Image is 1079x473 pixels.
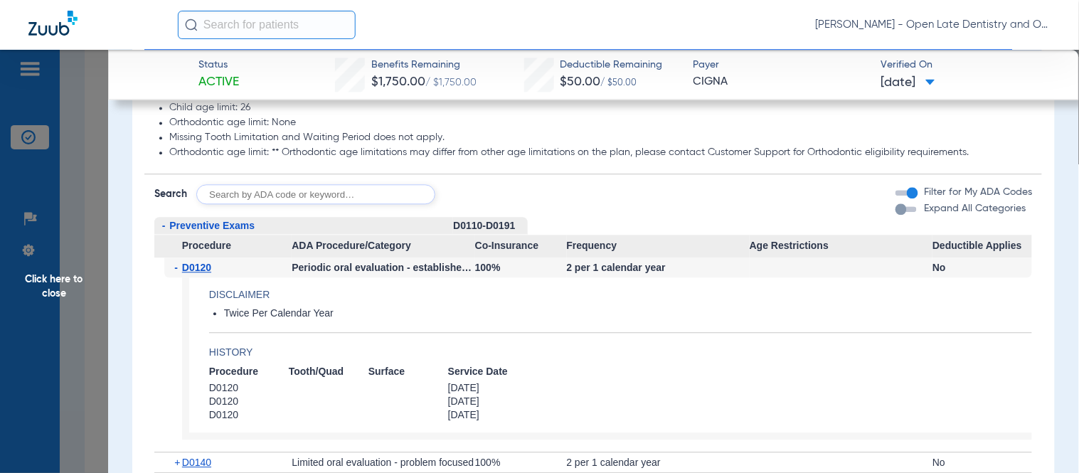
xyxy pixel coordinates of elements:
[567,235,750,257] span: Frequency
[198,58,239,73] span: Status
[209,365,289,378] span: Procedure
[185,18,198,31] img: Search Icon
[693,73,868,91] span: CIGNA
[448,381,528,395] span: [DATE]
[560,58,663,73] span: Deductible Remaining
[425,78,477,87] span: / $1,750.00
[209,381,289,395] span: D0120
[448,365,528,378] span: Service Date
[292,452,474,472] div: Limited oral evaluation - problem focused
[1008,405,1079,473] iframe: Chat Widget
[453,217,528,235] div: D0110-D0191
[292,235,474,257] span: ADA Procedure/Category
[154,187,187,201] span: Search
[881,74,935,92] span: [DATE]
[750,235,932,257] span: Age Restrictions
[475,257,567,277] div: 100%
[154,235,292,257] span: Procedure
[601,79,637,87] span: / $50.00
[448,395,528,408] span: [DATE]
[169,117,1032,129] li: Orthodontic age limit: None
[371,75,425,88] span: $1,750.00
[475,235,567,257] span: Co-Insurance
[209,395,289,408] span: D0120
[178,11,356,39] input: Search for patients
[932,257,1032,277] div: No
[169,102,1032,115] li: Child age limit: 26
[169,220,255,231] span: Preventive Exams
[693,58,868,73] span: Payer
[196,184,435,204] input: Search by ADA code or keyword…
[174,452,182,472] span: +
[169,147,1032,159] li: Orthodontic age limit: ** Orthodontic age limitations may differ from other age limitations on th...
[371,58,477,73] span: Benefits Remaining
[209,408,289,422] span: D0120
[560,75,601,88] span: $50.00
[368,365,448,378] span: Surface
[169,132,1032,144] li: Missing Tooth Limitation and Waiting Period does not apply.
[816,18,1051,32] span: [PERSON_NAME] - Open Late Dentistry and Orthodontics
[932,452,1032,472] div: No
[932,235,1032,257] span: Deductible Applies
[567,452,750,472] div: 2 per 1 calendar year
[881,58,1056,73] span: Verified On
[224,307,1033,320] li: Twice Per Calendar Year
[198,73,239,91] span: Active
[475,452,567,472] div: 100%
[448,408,528,422] span: [DATE]
[289,365,368,378] span: Tooth/Quad
[209,345,1033,360] h4: History
[209,287,1033,302] h4: Disclaimer
[567,257,750,277] div: 2 per 1 calendar year
[921,185,1032,200] label: Filter for My ADA Codes
[162,220,166,231] span: -
[292,257,474,277] div: Periodic oral evaluation - established patient
[182,262,211,273] span: D0120
[924,203,1026,213] span: Expand All Categories
[28,11,78,36] img: Zuub Logo
[182,457,211,468] span: D0140
[174,257,182,277] span: -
